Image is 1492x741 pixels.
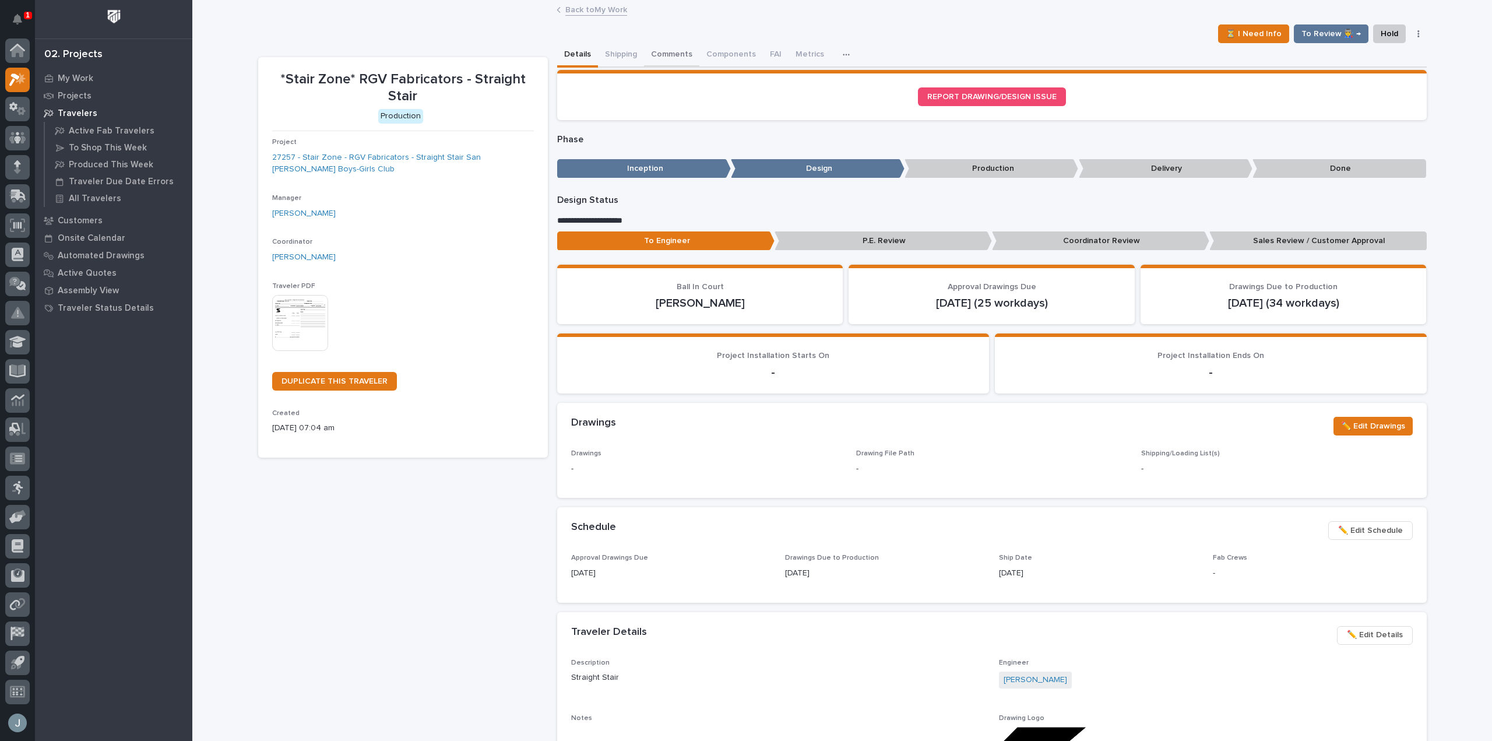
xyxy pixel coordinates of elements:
p: Assembly View [58,286,119,296]
button: Notifications [5,7,30,31]
span: Shipping/Loading List(s) [1141,450,1220,457]
span: Coordinator [272,238,312,245]
span: Description [571,659,610,666]
span: DUPLICATE THIS TRAVELER [281,377,388,385]
span: Drawings [571,450,601,457]
p: - [571,463,842,475]
a: My Work [35,69,192,87]
p: Travelers [58,108,97,119]
span: Drawings Due to Production [785,554,879,561]
span: Approval Drawings Due [571,554,648,561]
p: My Work [58,73,93,84]
p: Phase [557,134,1427,145]
span: Project Installation Starts On [717,352,829,360]
a: [PERSON_NAME] [1004,674,1067,686]
button: ⏳ I Need Info [1218,24,1289,43]
button: ✏️ Edit Drawings [1333,417,1413,436]
a: To Shop This Week [45,139,192,156]
a: Active Quotes [35,264,192,282]
p: [DATE] [571,567,771,580]
div: 02. Projects [44,48,103,61]
span: To Review 👨‍🏭 → [1301,27,1361,41]
a: Traveler Status Details [35,299,192,317]
p: Design Status [557,195,1427,206]
span: Drawing File Path [856,450,914,457]
p: Automated Drawings [58,251,145,261]
a: All Travelers [45,190,192,206]
a: [PERSON_NAME] [272,208,336,220]
div: Notifications1 [15,14,30,33]
p: [DATE] 07:04 am [272,422,534,434]
p: [DATE] (34 workdays) [1155,296,1413,310]
p: - [856,463,858,475]
p: Customers [58,216,103,226]
p: P.E. Review [775,231,992,251]
span: Approval Drawings Due [948,283,1036,291]
a: Traveler Due Date Errors [45,173,192,189]
button: Comments [644,43,699,68]
p: Inception [557,159,731,178]
p: - [571,366,975,380]
p: - [1141,463,1412,475]
span: ✏️ Edit Drawings [1341,419,1405,433]
a: Onsite Calendar [35,229,192,247]
p: 1 [26,11,30,19]
a: Assembly View [35,282,192,299]
p: To Shop This Week [69,143,147,153]
span: Traveler PDF [272,283,315,290]
button: Shipping [598,43,644,68]
p: Onsite Calendar [58,233,125,244]
a: Travelers [35,104,192,122]
p: Traveler Due Date Errors [69,177,174,187]
p: Active Quotes [58,268,117,279]
div: Production [378,109,423,124]
span: Fab Crews [1213,554,1247,561]
span: REPORT DRAWING/DESIGN ISSUE [927,93,1057,101]
button: Components [699,43,763,68]
p: All Travelers [69,194,121,204]
h2: Drawings [571,417,616,430]
a: Customers [35,212,192,229]
button: FAI [763,43,789,68]
p: Done [1252,159,1426,178]
p: Production [905,159,1078,178]
span: Drawing Logo [999,715,1044,722]
p: [DATE] [785,567,985,580]
a: Projects [35,87,192,104]
button: ✏️ Edit Details [1337,626,1413,645]
button: To Review 👨‍🏭 → [1294,24,1368,43]
p: Produced This Week [69,160,153,170]
p: Design [731,159,905,178]
p: - [1213,567,1413,580]
span: Project Installation Ends On [1157,352,1264,360]
button: ✏️ Edit Schedule [1328,521,1413,540]
h2: Schedule [571,521,616,534]
p: Delivery [1079,159,1252,178]
p: - [1009,366,1413,380]
a: DUPLICATE THIS TRAVELER [272,372,397,391]
h2: Traveler Details [571,626,647,639]
span: ✏️ Edit Schedule [1338,524,1403,538]
p: Active Fab Travelers [69,126,154,136]
p: Traveler Status Details [58,303,154,314]
span: Hold [1381,27,1398,41]
p: *Stair Zone* RGV Fabricators - Straight Stair [272,71,534,105]
span: Notes [571,715,592,722]
a: REPORT DRAWING/DESIGN ISSUE [918,87,1066,106]
button: Hold [1373,24,1406,43]
p: [DATE] (25 workdays) [863,296,1121,310]
p: To Engineer [557,231,775,251]
span: Created [272,410,300,417]
button: Details [557,43,598,68]
a: 27257 - Stair Zone - RGV Fabricators - Straight Stair San [PERSON_NAME] Boys-Girls Club [272,152,534,176]
span: Project [272,139,297,146]
button: users-avatar [5,711,30,735]
span: Manager [272,195,301,202]
p: Straight Stair [571,672,985,684]
span: ✏️ Edit Details [1347,628,1403,642]
p: Sales Review / Customer Approval [1209,231,1427,251]
span: ⏳ I Need Info [1226,27,1282,41]
p: [DATE] [999,567,1199,580]
p: Coordinator Review [992,231,1209,251]
button: Metrics [789,43,831,68]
